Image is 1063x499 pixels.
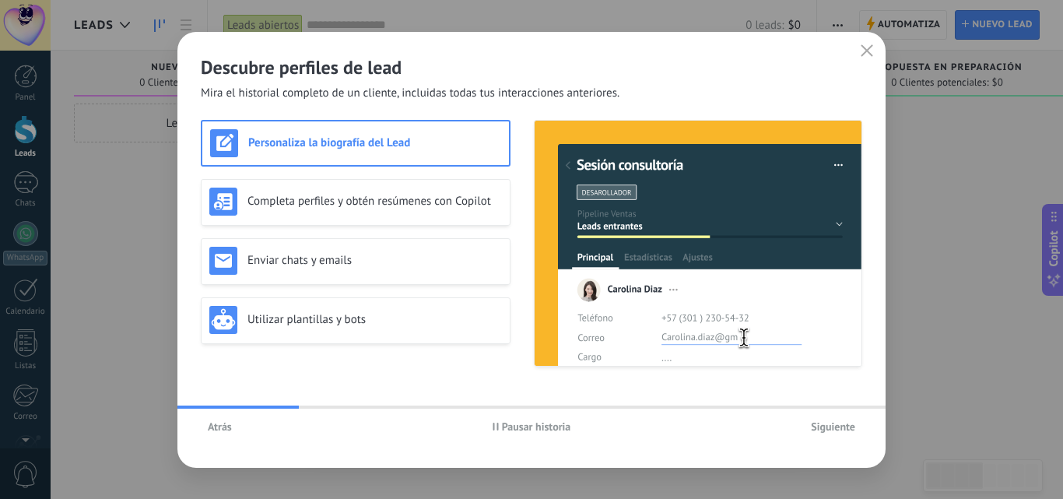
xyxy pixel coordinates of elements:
[247,253,502,268] h3: Enviar chats y emails
[811,421,855,432] span: Siguiente
[201,86,619,101] span: Mira el historial completo de un cliente, incluidas todas tus interacciones anteriores.
[502,421,571,432] span: Pausar historia
[248,135,501,150] h3: Personaliza la biografía del Lead
[247,194,502,209] h3: Completa perfiles y obtén resúmenes con Copilot
[201,55,862,79] h2: Descubre perfiles de lead
[804,415,862,438] button: Siguiente
[486,415,578,438] button: Pausar historia
[201,415,239,438] button: Atrás
[208,421,232,432] span: Atrás
[247,312,502,327] h3: Utilizar plantillas y bots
